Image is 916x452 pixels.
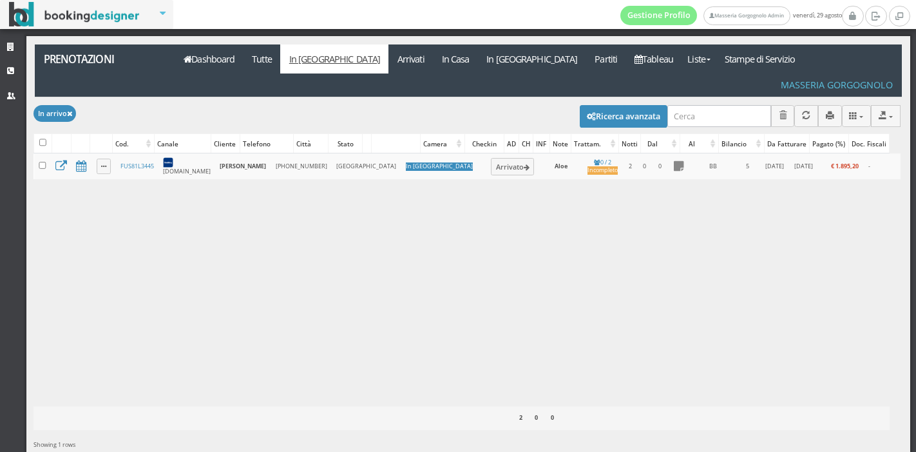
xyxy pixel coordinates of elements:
[280,44,388,74] a: In [GEOGRAPHIC_DATA]
[623,153,638,179] td: 2
[667,105,771,126] input: Cerca
[620,6,842,25] span: venerdì, 29 agosto
[433,44,478,74] a: In Casa
[765,135,809,153] div: Da Fatturare
[680,135,718,153] div: Al
[388,44,433,74] a: Arrivati
[113,135,154,153] div: Cod.
[406,162,473,171] div: In [GEOGRAPHIC_DATA]
[703,6,790,25] a: Masseria Gorgognolo Admin
[329,135,362,153] div: Stato
[689,153,737,179] td: BB
[790,153,817,179] td: [DATE]
[871,105,901,126] button: Export
[120,162,154,170] a: FUS81L3445
[33,105,76,121] button: In arrivo
[240,135,293,153] div: Telefono
[211,135,240,153] div: Cliente
[831,162,859,170] b: € 1.895,20
[580,105,667,127] button: Ricerca avanzata
[163,157,173,168] img: 7STAjs-WNfZHmYllyLag4gdhmHm8JrbmzVrznejwAeLEbpu0yDt-GlJaDipzXAZBN18=w300
[810,135,848,153] div: Pagato (%)
[519,413,522,422] b: 2
[550,135,571,153] div: Note
[587,158,618,175] a: 0 / 2Incompleto
[716,44,804,74] a: Stampe di Servizio
[155,135,211,153] div: Canale
[587,166,618,175] div: Incompleto
[719,135,764,153] div: Bilancio
[271,153,332,179] td: [PHONE_NUMBER]
[863,153,908,179] td: -
[794,105,818,126] button: Aggiorna
[626,44,682,74] a: Tableau
[243,44,281,74] a: Tutte
[33,440,75,449] span: Showing 1 rows
[504,135,519,153] div: AD
[533,135,549,153] div: INF
[682,44,716,74] a: Liste
[641,135,680,153] div: Dal
[491,158,534,175] button: Arrivato
[619,135,640,153] div: Notti
[465,135,504,153] div: Checkin
[158,153,215,179] td: [DOMAIN_NAME]
[759,153,790,179] td: [DATE]
[555,162,568,170] b: Aloe
[294,135,328,153] div: Città
[35,44,168,74] a: Prenotazioni
[571,135,618,153] div: Trattam.
[652,153,668,179] td: 0
[737,153,759,179] td: 5
[519,135,533,153] div: CH
[175,44,243,74] a: Dashboard
[535,413,538,422] b: 0
[551,413,554,422] b: 0
[332,153,401,179] td: [GEOGRAPHIC_DATA]
[849,135,889,153] div: Doc. Fiscali
[620,6,698,25] a: Gestione Profilo
[638,153,652,179] td: 0
[9,2,140,27] img: BookingDesigner.com
[478,44,586,74] a: In [GEOGRAPHIC_DATA]
[421,135,464,153] div: Camera
[781,79,893,90] h4: Masseria Gorgognolo
[220,162,266,170] b: [PERSON_NAME]
[586,44,626,74] a: Partiti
